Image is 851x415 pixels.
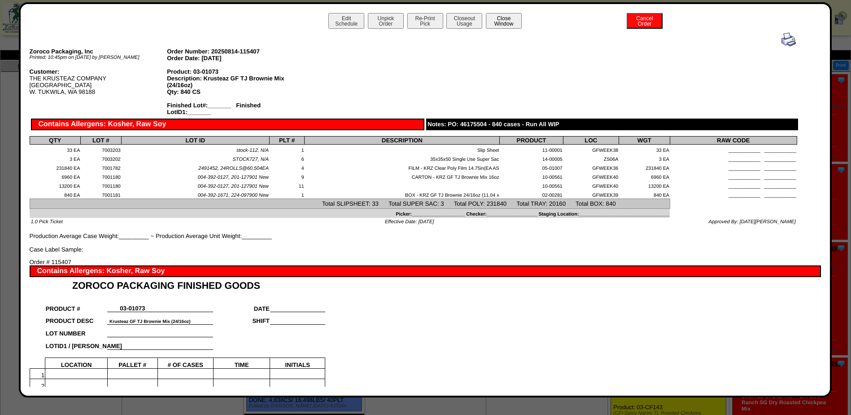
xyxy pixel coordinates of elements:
td: Total SLIPSHEET: 33 Total SUPER SAC: 3 Total POLY: 231840 Total TRAY: 20160 Total BOX: 840 [30,199,670,208]
td: FILM - KRZ Clear Poly Film 14.75in(EA AS [305,163,500,172]
td: 7003202 [81,154,122,163]
td: Picker:____________________ Checker:___________________ Staging Location:________________________... [30,208,670,217]
th: PLT # [269,137,305,145]
td: 7001180 [81,172,122,181]
th: DESCRIPTION [305,137,500,145]
td: 7003203 [81,145,122,154]
td: 03-01073 [107,300,157,312]
td: 2 [30,379,45,389]
td: 7001181 [81,190,122,199]
a: CloseWindow [485,20,523,27]
span: stock-112, N/A [236,148,269,153]
td: 1 [30,369,45,379]
td: ____________ ____________ [670,145,797,154]
div: Product: 03-01073 [167,68,305,75]
button: Re-PrintPick [407,13,443,29]
td: 3 EA [30,154,81,163]
td: INITIALS [270,358,325,369]
th: LOT ID [121,137,269,145]
td: 11-00001 [500,145,563,154]
td: 14-00005 [500,154,563,163]
div: Zoroco Packaging, Inc [30,48,167,55]
td: BOX - KRZ GF TJ Brownie 24/16oz (11.04 x [305,190,500,199]
td: 1 [269,145,305,154]
div: Customer: [30,68,167,75]
td: ZOROCO PACKAGING FINISHED GOODS [45,277,325,291]
td: 13200 EA [30,181,81,190]
td: 4 [269,163,305,172]
td: PALLET # [107,358,157,369]
span: 004-392-0127, 201-127901 New [198,175,269,180]
td: 35x35x50 Single Use Super Sac [305,154,500,163]
td: Slip Sheet [305,145,500,154]
td: ____________ ____________ [670,190,797,199]
button: UnpickOrder [368,13,404,29]
td: 3 EA [619,154,670,163]
td: 10-00561 [500,181,563,190]
td: 231840 EA [30,163,81,172]
div: THE KRUSTEAZ COMPANY [GEOGRAPHIC_DATA] W. TUKWILA, WA 98188 [30,68,167,95]
td: 7001180 [81,181,122,190]
td: DATE [213,300,270,312]
td: 02-00281 [500,190,563,199]
button: EditSchedule [328,13,364,29]
span: Effective Date: [DATE] [385,219,434,225]
div: Production Average Case Weight:_________ ~ Production Average Unit Weight:_________ Case Label Sa... [30,32,797,253]
td: LOT NUMBER [45,324,108,337]
td: 13200 EA [619,181,670,190]
div: Printed: 10:45pm on [DATE] by [PERSON_NAME] [30,55,167,60]
td: GFWEEK38 [563,145,619,154]
div: Finished Lot#:_______ Finished LotID1:_______ [167,102,305,115]
td: 33 EA [30,145,81,154]
span: 004-392-1671, 224-097900 New [198,193,269,198]
td: 10-00561 [500,172,563,181]
div: Order Number: 20250814-115407 [167,48,305,55]
span: 004-392-0127, 201-127901 New [198,184,269,189]
td: CARTON - KRZ GF TJ Brownie Mix 16oz [305,172,500,181]
span: 2491452, 24ROLLS@60,504EA [198,166,269,171]
td: ZS06A [563,154,619,163]
th: LOT # [81,137,122,145]
td: ____________ ____________ [670,163,797,172]
td: # OF CASES [157,358,213,369]
td: 33 EA [619,145,670,154]
td: 231840 EA [619,163,670,172]
td: ____________ ____________ [670,181,797,190]
td: 840 EA [619,190,670,199]
span: 1.0 Pick Ticket [31,219,63,225]
th: WGT [619,137,670,145]
th: PRODUCT [500,137,563,145]
div: Description: Krusteaz GF TJ Brownie Mix (24/16oz) [167,75,305,88]
img: print.gif [781,32,796,47]
div: Qty: 840 CS [167,88,305,95]
td: PRODUCT # [45,300,108,312]
td: GFWEEK36 [563,163,619,172]
td: SHIFT [213,312,270,325]
div: Contains Allergens: Kosher, Raw Soy [31,119,425,130]
td: 7001782 [81,163,122,172]
div: Order Date: [DATE] [167,55,305,62]
td: 05-01007 [500,163,563,172]
span: Approved By: [DATE][PERSON_NAME] [709,219,796,225]
td: 6 [269,154,305,163]
td: LOCATION [45,358,108,369]
td: PRODUCT DESC [45,312,108,325]
td: 11 [269,181,305,190]
td: LOTID1 / [PERSON_NAME] [45,337,108,349]
div: Notes: PO: 46175504 - 840 cases - Run All WIP [426,119,798,130]
td: 840 EA [30,190,81,199]
span: STOCK727, N/A [233,157,269,162]
td: GFWEEK40 [563,172,619,181]
td: ____________ ____________ [670,172,797,181]
th: LOC [563,137,619,145]
button: CloseoutUsage [446,13,482,29]
td: 9 [269,172,305,181]
td: GFWEEK39 [563,190,619,199]
td: 1 [269,190,305,199]
div: Contains Allergens: Kosher, Raw Soy [30,265,821,277]
td: GFWEEK40 [563,181,619,190]
button: CancelOrder [627,13,663,29]
td: TIME [213,358,270,369]
th: RAW CODE [670,137,797,145]
font: Krusteaz GF TJ Brownie Mix (24/16oz) [109,319,191,324]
